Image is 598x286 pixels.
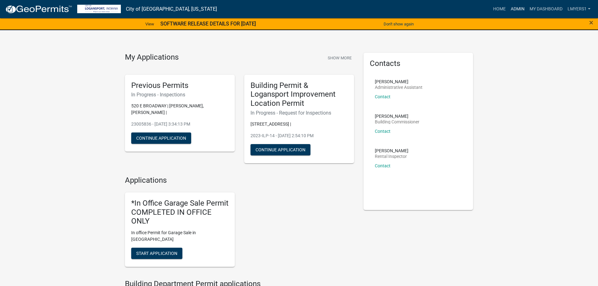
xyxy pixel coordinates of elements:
button: Show More [325,53,354,63]
p: Rental Inspector [375,154,408,159]
button: Continue Application [251,144,310,155]
strong: SOFTWARE RELEASE DETAILS FOR [DATE] [160,21,256,27]
button: Start Application [131,248,182,259]
p: 23005836 - [DATE] 3:34:13 PM [131,121,229,127]
p: [PERSON_NAME] [375,114,419,118]
img: City of Logansport, Indiana [77,5,121,13]
h4: Applications [125,176,354,185]
h4: My Applications [125,53,179,62]
p: Building Commissioner [375,120,419,124]
a: City of [GEOGRAPHIC_DATA], [US_STATE] [126,4,217,14]
h6: In Progress - Request for Inspections [251,110,348,116]
span: × [589,18,593,27]
a: Admin [508,3,527,15]
button: Continue Application [131,132,191,144]
p: [PERSON_NAME] [375,148,408,153]
a: Contact [375,94,391,99]
p: 520 E BROADWAY | [PERSON_NAME], [PERSON_NAME] | [131,103,229,116]
span: Start Application [136,251,177,256]
a: View [143,19,157,29]
h6: In Progress - Inspections [131,92,229,98]
p: [PERSON_NAME] [375,79,423,84]
h5: Building Permit & Logansport Improvement Location Permit [251,81,348,108]
a: lmyers1 [565,3,593,15]
h5: *In Office Garage Sale Permit COMPLETED IN OFFICE ONLY [131,199,229,226]
p: 2023-ILP-14 - [DATE] 2:54:10 PM [251,132,348,139]
p: [STREET_ADDRESS] | [251,121,348,127]
button: Close [589,19,593,26]
a: Home [491,3,508,15]
p: In office Permit for Garage Sale in [GEOGRAPHIC_DATA] [131,229,229,243]
p: Administrative Assistant [375,85,423,89]
a: My Dashboard [527,3,565,15]
h5: Contacts [370,59,467,68]
a: Contact [375,163,391,168]
a: Contact [375,129,391,134]
h5: Previous Permits [131,81,229,90]
button: Don't show again [381,19,416,29]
